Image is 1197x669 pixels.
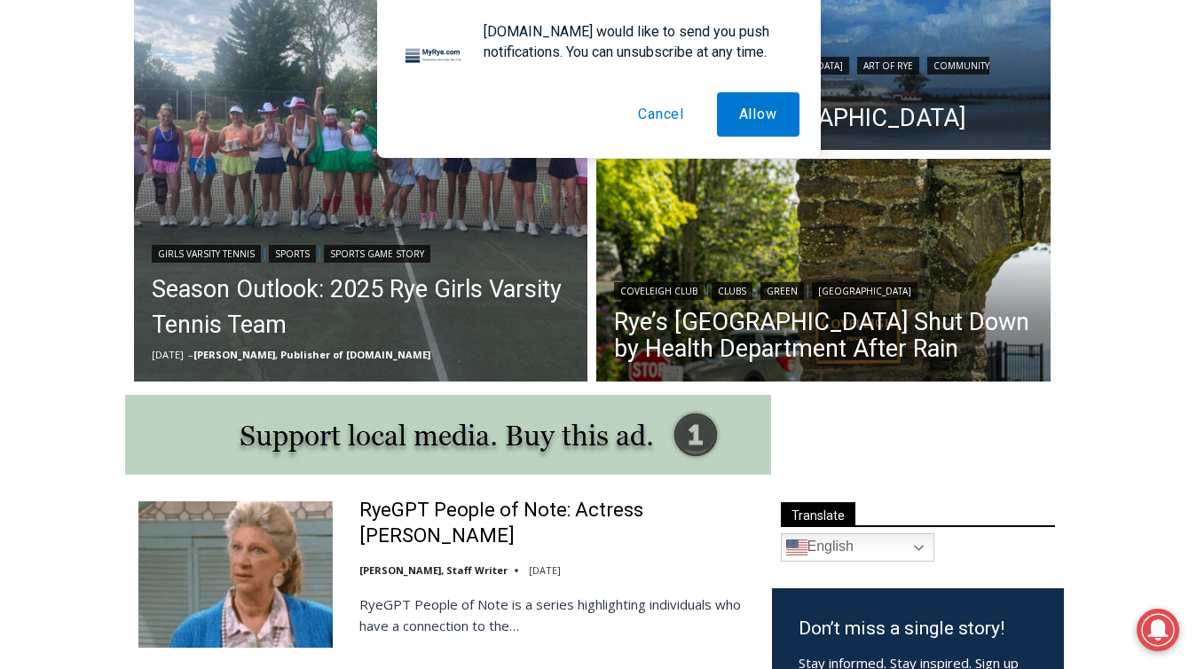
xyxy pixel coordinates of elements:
[529,563,561,577] time: [DATE]
[464,177,823,216] span: Intern @ [DOMAIN_NAME]
[614,282,704,300] a: Coveleigh Club
[614,279,1033,300] div: | | |
[183,111,261,212] div: "the precise, almost orchestrated movements of cutting and assembling sushi and [PERSON_NAME] mak...
[786,537,807,558] img: en
[359,594,749,636] p: RyeGPT People of Note is a series highlighting individuals who have a connection to the…
[812,282,917,300] a: [GEOGRAPHIC_DATA]
[324,245,430,263] a: Sports Game Story
[781,533,934,562] a: English
[1,178,178,221] a: Open Tues. - Sun. [PHONE_NUMBER]
[427,172,860,221] a: Intern @ [DOMAIN_NAME]
[760,282,804,300] a: Green
[448,1,839,172] div: "[PERSON_NAME] and I covered the [DATE] Parade, which was a really eye opening experience as I ha...
[614,309,1033,362] a: Rye’s [GEOGRAPHIC_DATA] Shut Down by Health Department After Rain
[269,245,316,263] a: Sports
[152,272,571,342] a: Season Outlook: 2025 Rye Girls Varsity Tennis Team
[152,241,571,263] div: | |
[781,502,855,526] span: Translate
[152,245,261,263] a: Girls Varsity Tennis
[712,282,752,300] a: Clubs
[359,498,749,548] a: RyeGPT People of Note: Actress [PERSON_NAME]
[717,92,799,137] button: Allow
[359,563,508,577] a: [PERSON_NAME], Staff Writer
[152,348,184,361] time: [DATE]
[799,615,1037,643] h3: Don’t miss a single story!
[596,159,1051,386] img: (PHOTO: Coveleigh Club, at 459 Stuyvesant Avenue in Rye. Credit: Justin Gray.)
[138,501,333,647] img: RyeGPT People of Note: Actress Liz Sheridan
[596,159,1051,386] a: Read More Rye’s Coveleigh Beach Shut Down by Health Department After Rain
[5,183,174,250] span: Open Tues. - Sun. [PHONE_NUMBER]
[398,21,469,92] img: notification icon
[188,348,193,361] span: –
[616,92,706,137] button: Cancel
[469,21,799,62] div: [DOMAIN_NAME] would like to send you push notifications. You can unsubscribe at any time.
[125,395,771,475] img: support local media, buy this ad
[193,348,430,361] a: [PERSON_NAME], Publisher of [DOMAIN_NAME]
